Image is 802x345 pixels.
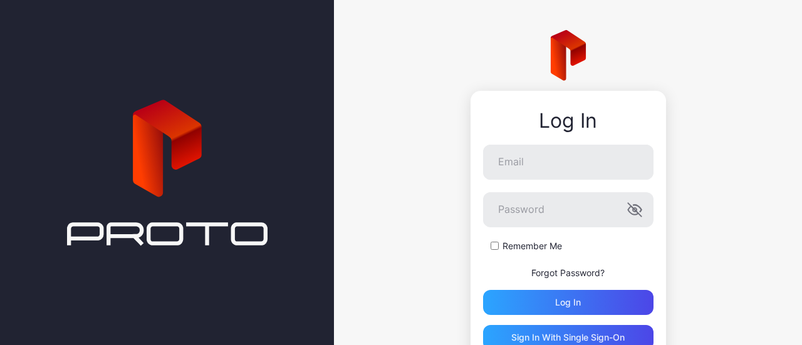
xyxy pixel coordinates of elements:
input: Password [483,192,654,227]
button: Password [627,202,642,217]
label: Remember Me [503,240,562,252]
div: Log In [483,110,654,132]
input: Email [483,145,654,180]
div: Log in [555,297,581,307]
button: Log in [483,290,654,315]
a: Forgot Password? [531,267,605,278]
div: Sign in With Single Sign-On [511,332,625,342]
